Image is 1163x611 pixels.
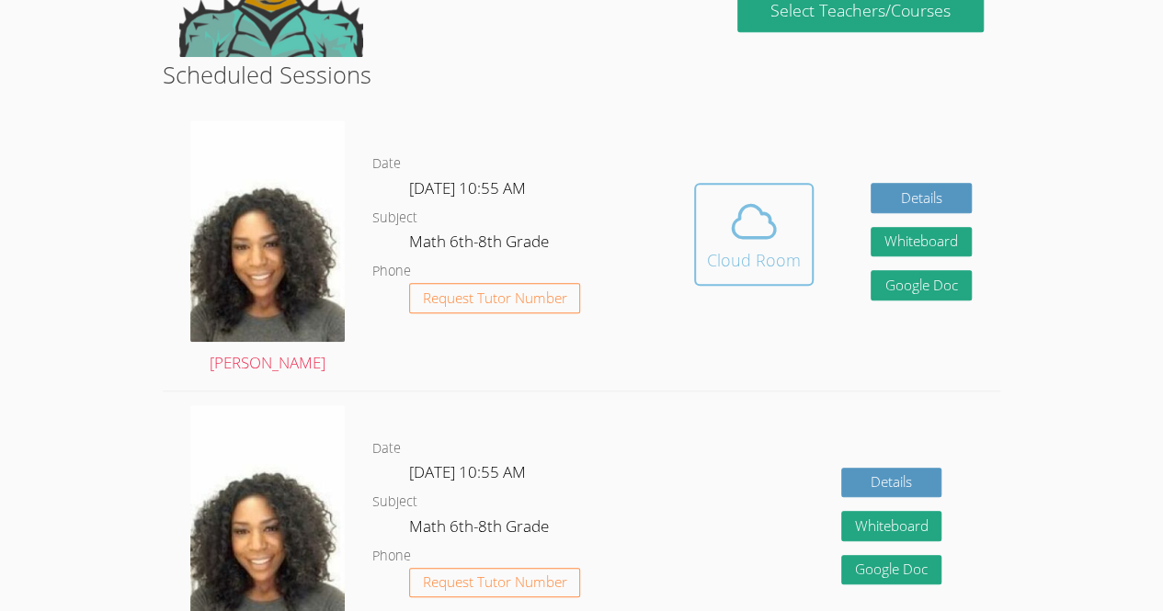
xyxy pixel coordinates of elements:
[409,568,581,598] button: Request Tutor Number
[372,207,417,230] dt: Subject
[841,555,942,585] a: Google Doc
[190,120,345,377] a: [PERSON_NAME]
[372,153,401,175] dt: Date
[871,270,972,300] a: Google Doc
[707,247,801,273] div: Cloud Room
[423,291,567,305] span: Request Tutor Number
[163,57,1000,92] h2: Scheduled Sessions
[372,437,401,460] dt: Date
[694,183,814,286] button: Cloud Room
[871,227,972,257] button: Whiteboard
[372,260,411,283] dt: Phone
[409,177,526,198] span: [DATE] 10:55 AM
[871,183,972,213] a: Details
[841,511,942,541] button: Whiteboard
[423,575,567,589] span: Request Tutor Number
[409,283,581,313] button: Request Tutor Number
[409,229,553,260] dd: Math 6th-8th Grade
[190,120,345,342] img: avatar.png
[409,461,526,482] span: [DATE] 10:55 AM
[409,514,553,545] dd: Math 6th-8th Grade
[372,545,411,568] dt: Phone
[372,491,417,514] dt: Subject
[841,468,942,498] a: Details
